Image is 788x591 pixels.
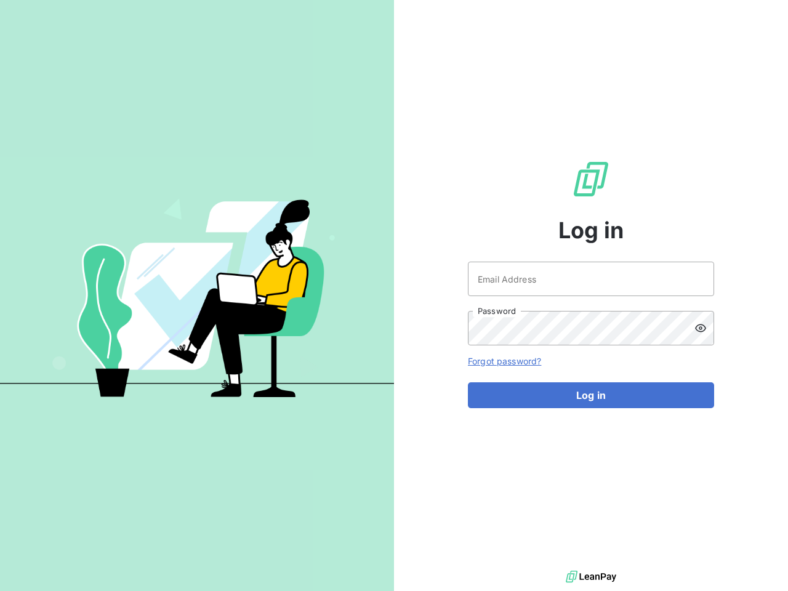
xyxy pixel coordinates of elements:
[558,214,624,247] span: Log in
[468,262,714,296] input: placeholder
[566,568,616,586] img: logo
[468,382,714,408] button: Log in
[468,356,541,366] a: Forgot password?
[571,159,611,199] img: LeanPay Logo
